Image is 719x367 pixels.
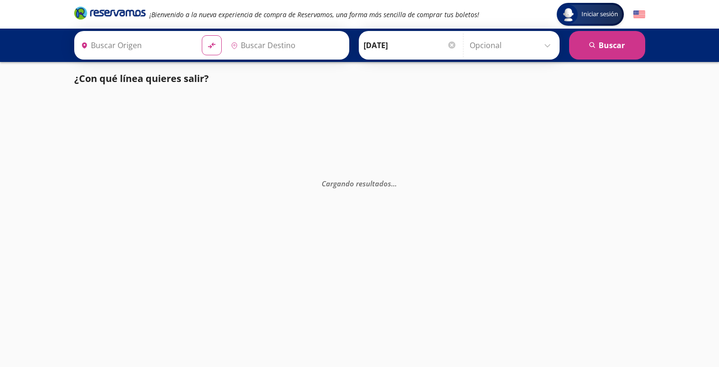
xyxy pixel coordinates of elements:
[227,33,344,57] input: Buscar Destino
[393,179,395,188] span: .
[470,33,555,57] input: Opcional
[149,10,479,19] em: ¡Bienvenido a la nueva experiencia de compra de Reservamos, una forma más sencilla de comprar tus...
[74,6,146,23] a: Brand Logo
[322,179,397,188] em: Cargando resultados
[74,6,146,20] i: Brand Logo
[395,179,397,188] span: .
[578,10,622,19] span: Iniciar sesión
[74,71,209,86] p: ¿Con qué línea quieres salir?
[77,33,194,57] input: Buscar Origen
[391,179,393,188] span: .
[364,33,457,57] input: Elegir Fecha
[633,9,645,20] button: English
[569,31,645,60] button: Buscar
